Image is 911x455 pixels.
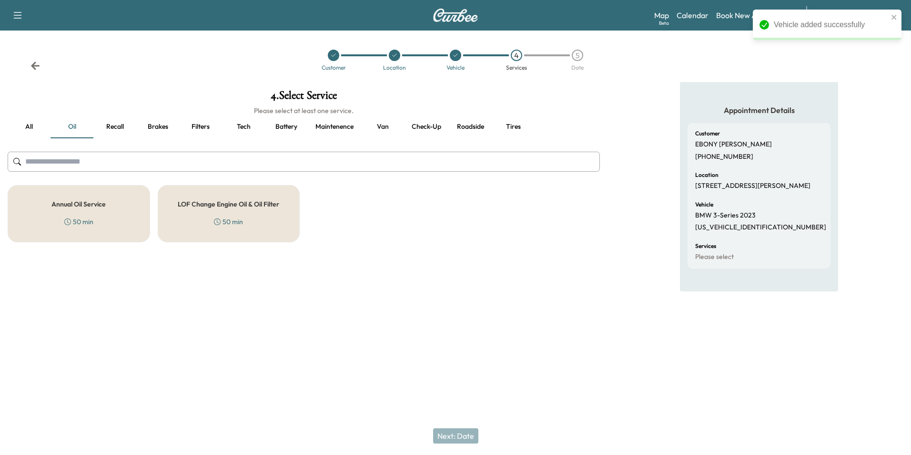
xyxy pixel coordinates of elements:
[695,131,720,136] h6: Customer
[572,50,583,61] div: 5
[688,105,830,115] h5: Appointment Details
[404,115,449,138] button: Check-up
[8,115,600,138] div: basic tabs example
[695,182,810,190] p: [STREET_ADDRESS][PERSON_NAME]
[64,217,93,227] div: 50 min
[51,201,106,207] h5: Annual Oil Service
[695,253,734,261] p: Please select
[265,115,308,138] button: Battery
[322,65,346,71] div: Customer
[695,223,826,232] p: [US_VEHICLE_IDENTIFICATION_NUMBER]
[136,115,179,138] button: Brakes
[51,115,93,138] button: Oil
[30,61,40,71] div: Back
[179,115,222,138] button: Filters
[774,19,888,31] div: Vehicle added successfully
[695,202,713,207] h6: Vehicle
[433,9,478,22] img: Curbee Logo
[571,65,584,71] div: Date
[446,65,465,71] div: Vehicle
[492,115,535,138] button: Tires
[93,115,136,138] button: Recall
[361,115,404,138] button: Van
[8,115,51,138] button: all
[695,153,753,161] p: [PHONE_NUMBER]
[695,211,756,220] p: BMW 3-Series 2023
[695,243,716,249] h6: Services
[449,115,492,138] button: Roadside
[695,172,719,178] h6: Location
[506,65,527,71] div: Services
[695,140,772,149] p: EBONY [PERSON_NAME]
[677,10,709,21] a: Calendar
[511,50,522,61] div: 4
[383,65,406,71] div: Location
[891,13,898,21] button: close
[308,115,361,138] button: Maintenence
[222,115,265,138] button: Tech
[214,217,243,227] div: 50 min
[716,10,797,21] a: Book New Appointment
[178,201,279,207] h5: LOF Change Engine Oil & Oil Filter
[8,106,600,115] h6: Please select at least one service.
[659,20,669,27] div: Beta
[8,90,600,106] h1: 4 . Select Service
[654,10,669,21] a: MapBeta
